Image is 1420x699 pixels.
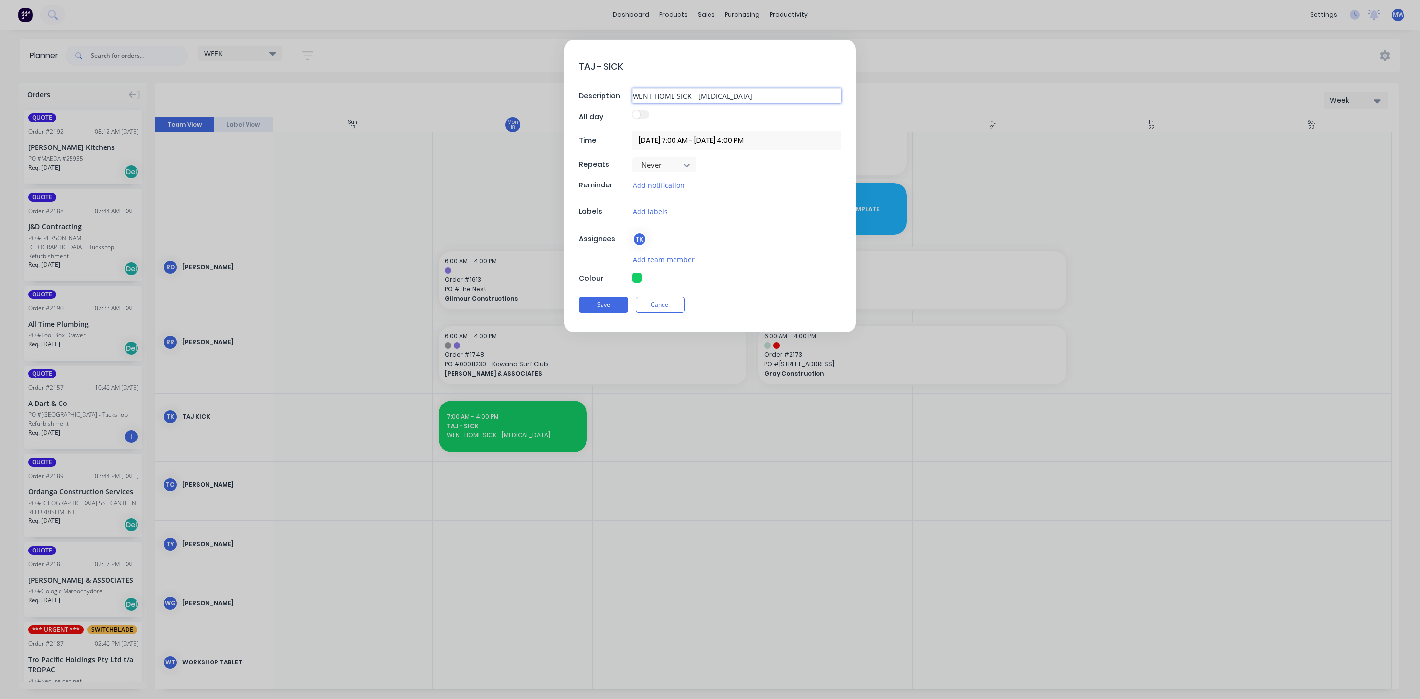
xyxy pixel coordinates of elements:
[632,88,841,103] input: Enter a description
[579,206,630,217] div: Labels
[579,91,630,101] div: Description
[636,297,685,313] button: Cancel
[632,254,695,265] button: Add team member
[579,159,630,170] div: Repeats
[579,234,630,244] div: Assignees
[632,232,647,247] div: TK
[579,55,841,78] textarea: TAJ - SICK
[579,180,630,190] div: Reminder
[579,297,628,313] button: Save
[632,206,668,217] button: Add labels
[579,112,630,122] div: All day
[579,273,630,284] div: Colour
[632,180,685,191] button: Add notification
[579,135,630,146] div: Time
